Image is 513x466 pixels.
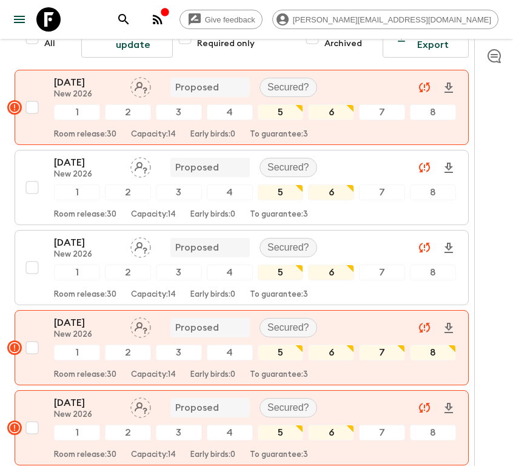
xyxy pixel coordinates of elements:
div: 1 [54,425,100,441]
p: Proposed [175,320,219,335]
div: 8 [410,265,456,280]
svg: Unable to sync - Check prices and secured [417,80,432,95]
button: search adventures [112,7,136,32]
p: [DATE] [54,235,121,250]
div: 1 [54,184,100,200]
p: Early birds: 0 [190,130,235,140]
span: Assign pack leader [130,321,151,331]
span: Assign pack leader [130,241,151,251]
a: Give feedback [179,10,263,29]
p: To guarantee: 3 [250,130,308,140]
p: New 2026 [54,90,121,100]
div: 1 [54,345,100,360]
p: [DATE] [54,316,121,330]
span: Assign pack leader [130,81,151,90]
p: Early birds: 0 [190,450,235,460]
p: New 2026 [54,410,121,420]
div: 4 [207,104,253,120]
p: Proposed [175,160,219,175]
div: Secured? [260,238,317,257]
button: [DATE]New 2026Assign pack leaderProposedSecured?12345678Room release:30Capacity:14Early birds:0To... [15,230,469,305]
p: Secured? [267,400,309,415]
span: [PERSON_NAME][EMAIL_ADDRESS][DOMAIN_NAME] [286,15,498,24]
p: Secured? [267,320,309,335]
span: Assign pack leader [130,161,151,171]
p: Room release: 30 [54,450,116,460]
div: 6 [308,184,354,200]
div: 3 [156,184,202,200]
p: Capacity: 14 [131,450,176,460]
p: Room release: 30 [54,130,116,140]
svg: Download Onboarding [441,401,456,416]
div: 2 [105,345,151,360]
button: [DATE]New 2026Assign pack leaderProposedSecured?12345678Room release:30Capacity:14Early birds:0To... [15,150,469,225]
div: 7 [359,345,405,360]
p: New 2026 [54,330,121,340]
p: Early birds: 0 [190,210,235,220]
svg: Unable to sync - Check prices and secured [417,320,432,335]
div: 6 [308,104,354,120]
p: Room release: 30 [54,210,116,220]
p: Capacity: 14 [131,210,176,220]
div: 4 [207,425,253,441]
p: Secured? [267,80,309,95]
div: 1 [54,104,100,120]
div: 4 [207,345,253,360]
div: Secured? [260,158,317,177]
svg: Download Onboarding [441,241,456,255]
p: To guarantee: 3 [250,370,308,380]
p: [DATE] [54,155,121,170]
div: Secured? [260,318,317,337]
div: 1 [54,265,100,280]
div: 6 [308,345,354,360]
div: 2 [105,425,151,441]
div: 7 [359,425,405,441]
button: [DATE]New 2026Assign pack leaderProposedSecured?12345678Room release:30Capacity:14Early birds:0To... [15,70,469,145]
div: 5 [258,425,304,441]
div: 7 [359,184,405,200]
div: 5 [258,184,304,200]
div: 7 [359,265,405,280]
p: Room release: 30 [54,370,116,380]
p: Capacity: 14 [131,370,176,380]
p: To guarantee: 3 [250,210,308,220]
div: 6 [308,425,354,441]
svg: Unable to sync - Check prices and secured [417,240,432,255]
div: 4 [207,265,253,280]
p: [DATE] [54,75,121,90]
svg: Unable to sync - Check prices and secured [417,400,432,415]
button: menu [7,7,32,32]
svg: Download Onboarding [441,321,456,336]
div: 3 [156,425,202,441]
div: 8 [410,184,456,200]
div: 2 [105,184,151,200]
div: 7 [359,104,405,120]
div: 5 [258,345,304,360]
button: [DATE]New 2026Assign pack leaderProposedSecured?12345678Room release:30Capacity:14Early birds:0To... [15,390,469,465]
div: 5 [258,104,304,120]
div: 2 [105,265,151,280]
p: Proposed [175,400,219,415]
p: Capacity: 14 [131,130,176,140]
div: 3 [156,345,202,360]
svg: Download Onboarding [441,161,456,175]
p: Early birds: 0 [190,290,235,300]
p: Proposed [175,80,219,95]
p: New 2026 [54,250,121,260]
div: Secured? [260,398,317,417]
p: To guarantee: 3 [250,450,308,460]
div: Secured? [260,78,317,97]
p: Capacity: 14 [131,290,176,300]
p: New 2026 [54,170,121,180]
p: [DATE] [54,396,121,410]
div: 3 [156,265,202,280]
svg: Unable to sync - Check prices and secured [417,160,432,175]
div: 6 [308,265,354,280]
div: 3 [156,104,202,120]
div: 8 [410,425,456,441]
p: To guarantee: 3 [250,290,308,300]
svg: Download Onboarding [441,81,456,95]
div: 8 [410,104,456,120]
div: 8 [410,345,456,360]
p: Secured? [267,160,309,175]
